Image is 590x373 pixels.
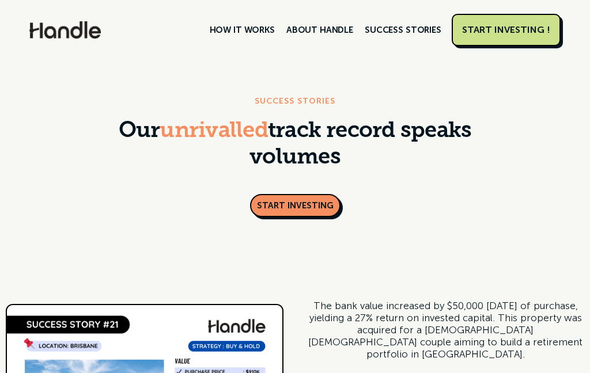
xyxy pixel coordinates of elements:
[204,20,281,40] a: HOW IT WORKS
[281,20,359,40] a: ABOUT HANDLE
[250,194,341,217] a: START INVESTING
[255,94,336,108] div: SUCCESS STORIES
[160,120,267,143] span: unrivalled
[462,24,550,36] div: START INVESTING !
[307,300,584,360] div: The bank value increased by $50,000 [DATE] of purchase, yielding a 27% return on invested capital...
[359,20,447,40] a: SUCCESS STORIES
[452,14,561,46] a: START INVESTING !
[114,119,476,171] h1: Our track record speaks volumes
